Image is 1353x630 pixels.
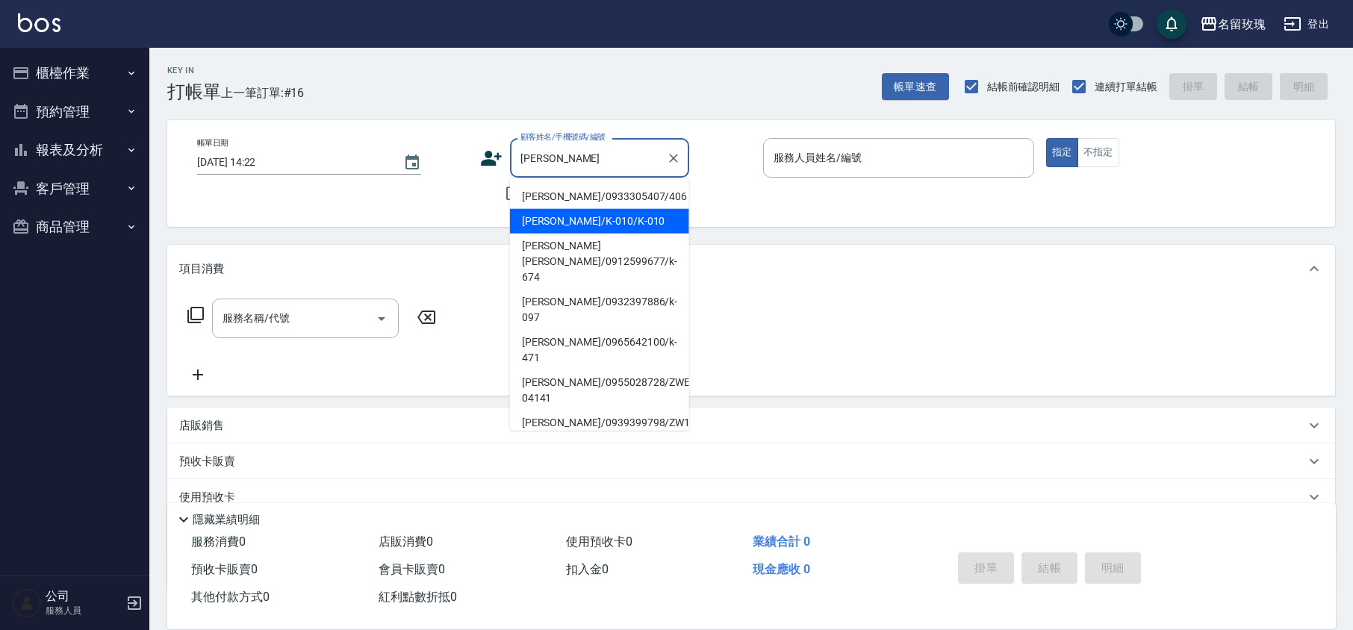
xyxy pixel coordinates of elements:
li: [PERSON_NAME]/0965642100/k-471 [510,330,689,370]
p: 服務人員 [46,604,122,617]
p: 預收卡販賣 [179,454,235,470]
li: [PERSON_NAME]/K-010/K-010 [510,209,689,234]
img: Person [12,588,42,618]
li: [PERSON_NAME]/0933305407/406 [510,184,689,209]
div: 預收卡販賣 [167,443,1335,479]
button: 櫃檯作業 [6,54,143,93]
h5: 公司 [46,589,122,604]
span: 業績合計 0 [753,534,810,549]
div: 項目消費 [167,245,1335,293]
div: 使用預收卡 [167,479,1335,515]
span: 結帳前確認明細 [987,79,1060,95]
span: 預收卡販賣 0 [191,562,258,576]
span: 扣入金 0 [566,562,609,576]
h2: Key In [167,66,221,75]
img: Logo [18,13,60,32]
button: Open [370,307,394,331]
button: 預約管理 [6,93,143,131]
button: Clear [663,148,684,169]
button: save [1157,9,1186,39]
span: 店販消費 0 [379,534,433,549]
label: 顧客姓名/手機號碼/編號 [520,131,606,143]
button: 報表及分析 [6,131,143,169]
button: 客戶管理 [6,169,143,208]
div: 店販銷售 [167,408,1335,443]
li: [PERSON_NAME]/0955028728/ZWEL-04141 [510,370,689,411]
p: 隱藏業績明細 [193,512,260,528]
div: 名留玫瑰 [1218,15,1266,34]
li: [PERSON_NAME]/0939399798/ZW1204-1 [510,411,689,451]
span: 服務消費 0 [191,534,246,549]
span: 會員卡販賣 0 [379,562,445,576]
button: 指定 [1046,138,1078,167]
li: [PERSON_NAME]/0932397886/k-097 [510,290,689,330]
p: 項目消費 [179,261,224,277]
input: YYYY/MM/DD hh:mm [197,150,388,175]
p: 使用預收卡 [179,490,235,505]
span: 連續打單結帳 [1095,79,1157,95]
button: 名留玫瑰 [1194,9,1272,40]
label: 帳單日期 [197,137,228,149]
button: 登出 [1278,10,1335,38]
button: 不指定 [1077,138,1119,167]
span: 紅利點數折抵 0 [379,590,457,604]
button: 帳單速查 [882,73,949,101]
span: 使用預收卡 0 [566,534,632,549]
p: 店販銷售 [179,418,224,434]
button: 商品管理 [6,208,143,246]
span: 上一筆訂單:#16 [221,84,305,102]
span: 其他付款方式 0 [191,590,270,604]
li: [PERSON_NAME] [PERSON_NAME]/0912599677/k-674 [510,234,689,290]
button: Choose date, selected date is 2025-09-24 [394,145,430,181]
h3: 打帳單 [167,81,221,102]
span: 現金應收 0 [753,562,810,576]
